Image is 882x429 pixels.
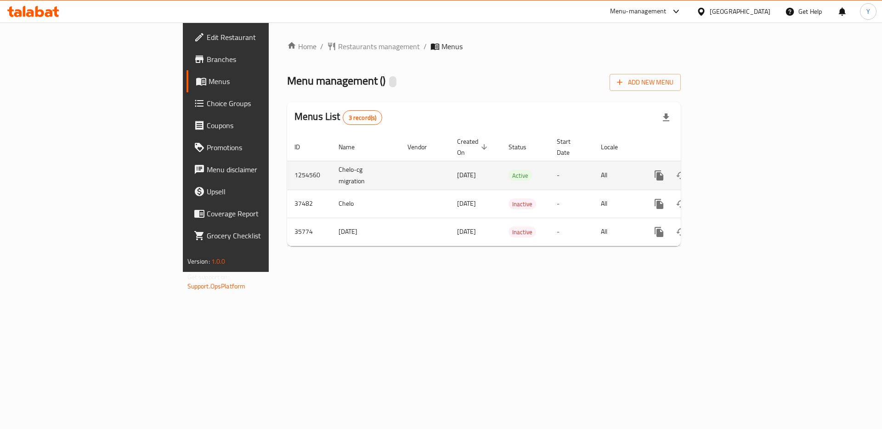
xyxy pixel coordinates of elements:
a: Choice Groups [187,92,330,114]
li: / [424,41,427,52]
a: Upsell [187,181,330,203]
a: Edit Restaurant [187,26,330,48]
a: Branches [187,48,330,70]
span: Restaurants management [338,41,420,52]
td: All [594,161,641,190]
span: Inactive [509,199,536,209]
span: Start Date [557,136,582,158]
td: All [594,218,641,246]
span: Coverage Report [207,208,323,219]
td: - [549,161,594,190]
span: Y [866,6,870,17]
div: [GEOGRAPHIC_DATA] [710,6,770,17]
div: Menu-management [610,6,667,17]
th: Actions [641,133,744,161]
a: Coupons [187,114,330,136]
span: [DATE] [457,226,476,237]
button: more [648,193,670,215]
button: Change Status [670,221,692,243]
button: Add New Menu [610,74,681,91]
span: Get support on: [187,271,230,283]
a: Coverage Report [187,203,330,225]
span: Menus [441,41,463,52]
button: Change Status [670,164,692,186]
span: Edit Restaurant [207,32,323,43]
span: Name [339,141,367,152]
td: [DATE] [331,218,400,246]
span: Menu management ( ) [287,70,385,91]
span: Locale [601,141,630,152]
td: All [594,190,641,218]
a: Menus [187,70,330,92]
table: enhanced table [287,133,744,246]
span: Menu disclaimer [207,164,323,175]
span: Upsell [207,186,323,197]
span: ID [294,141,312,152]
a: Menu disclaimer [187,158,330,181]
div: Export file [655,107,677,129]
a: Support.OpsPlatform [187,280,246,292]
button: more [648,164,670,186]
td: - [549,190,594,218]
span: Version: [187,255,210,267]
span: 3 record(s) [343,113,382,122]
span: Active [509,170,532,181]
button: more [648,221,670,243]
span: Menus [209,76,323,87]
span: Grocery Checklist [207,230,323,241]
span: Add New Menu [617,77,673,88]
span: [DATE] [457,169,476,181]
td: Chelo-cg migration [331,161,400,190]
div: Total records count [343,110,383,125]
a: Grocery Checklist [187,225,330,247]
span: Created On [457,136,490,158]
nav: breadcrumb [287,41,681,52]
a: Promotions [187,136,330,158]
button: Change Status [670,193,692,215]
h2: Menus List [294,110,382,125]
span: Coupons [207,120,323,131]
span: [DATE] [457,198,476,209]
span: Promotions [207,142,323,153]
span: Status [509,141,538,152]
a: Restaurants management [327,41,420,52]
span: Inactive [509,227,536,237]
td: - [549,218,594,246]
span: 1.0.0 [211,255,226,267]
span: Vendor [407,141,439,152]
span: Choice Groups [207,98,323,109]
td: Chelo [331,190,400,218]
span: Branches [207,54,323,65]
